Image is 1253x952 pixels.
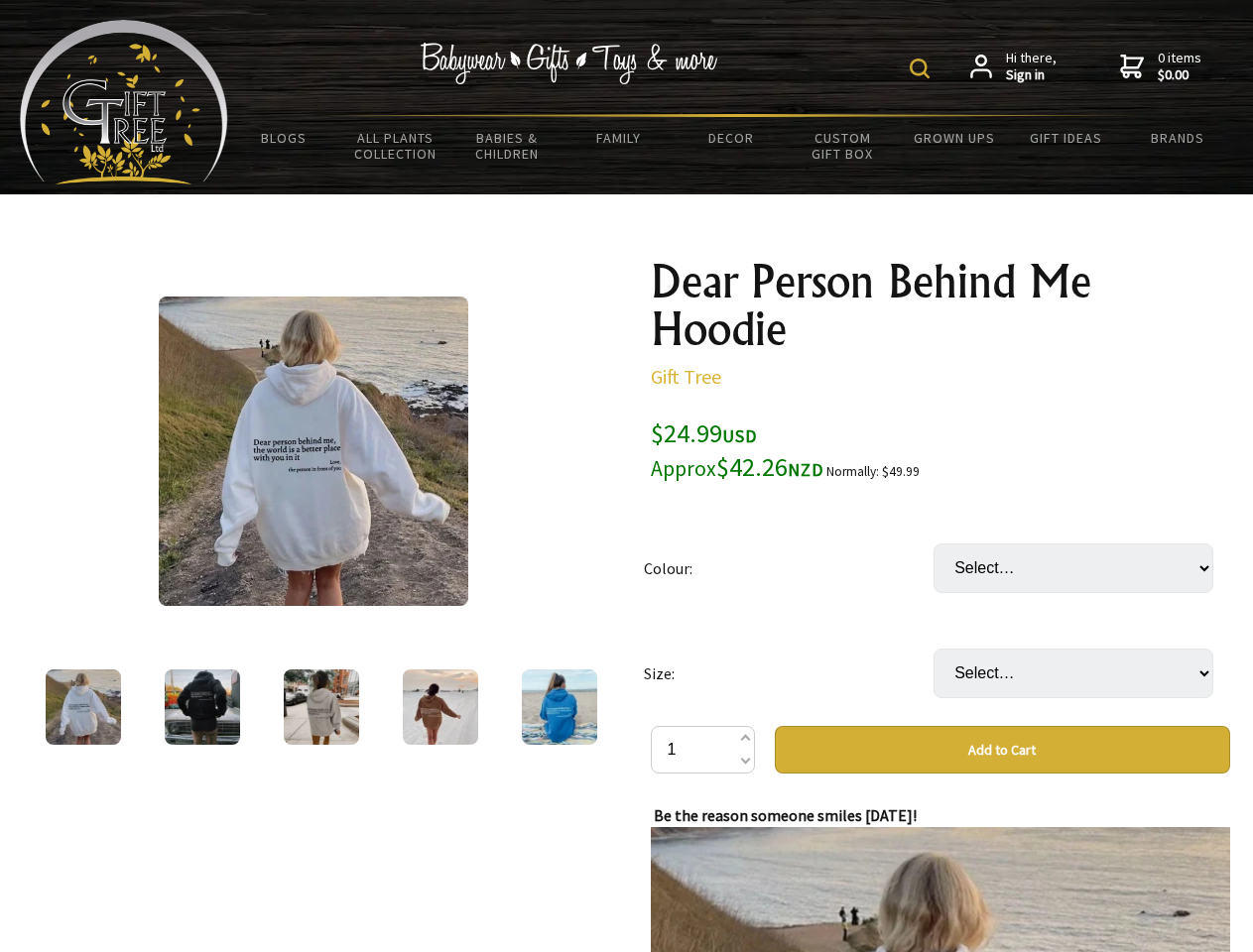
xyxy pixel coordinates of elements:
img: Dear Person Behind Me Hoodie [284,669,359,745]
span: Hi there, [1006,50,1057,84]
img: Babywear - Gifts - Toys & more [421,43,718,84]
a: Grown Ups [898,117,1010,159]
a: Brands [1122,117,1234,159]
strong: Sign in [1006,66,1057,84]
span: USD [722,424,757,447]
span: $24.99 $42.26 [651,416,823,483]
img: Dear Person Behind Me Hoodie [522,669,597,745]
a: Custom Gift Box [787,117,899,175]
a: All Plants Collection [340,117,452,175]
img: Dear Person Behind Me Hoodie [46,669,121,745]
img: Dear Person Behind Me Hoodie [403,669,478,745]
span: 0 items [1158,49,1201,84]
a: Babies & Children [451,117,564,175]
a: Gift Ideas [1010,117,1122,159]
small: Normally: $49.99 [826,463,920,480]
a: Decor [675,117,787,159]
a: Hi there,Sign in [970,50,1057,84]
a: 0 items$0.00 [1120,50,1201,84]
h1: Dear Person Behind Me Hoodie [651,258,1230,353]
a: BLOGS [228,117,340,159]
td: Colour: [644,516,934,621]
span: NZD [788,458,823,481]
td: Size: [644,621,934,726]
img: product search [910,59,930,78]
small: Approx [651,455,716,482]
a: Family [564,117,676,159]
img: Dear Person Behind Me Hoodie [159,297,468,606]
button: Add to Cart [775,726,1230,773]
img: Dear Person Behind Me Hoodie [165,669,240,745]
strong: $0.00 [1158,66,1201,84]
a: Gift Tree [651,364,721,389]
img: Babyware - Gifts - Toys and more... [20,20,228,184]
